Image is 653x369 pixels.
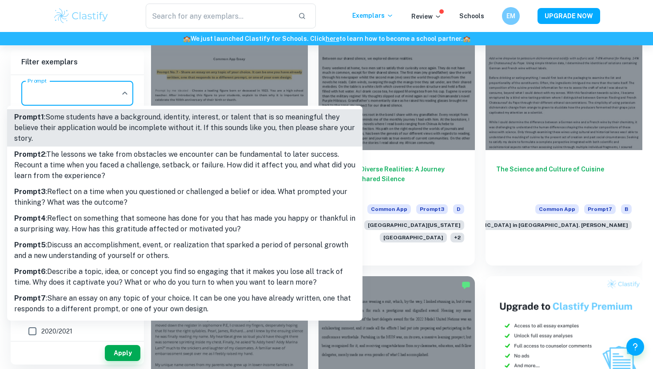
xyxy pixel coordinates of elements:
p: : Share an essay on any topic of your choice. It can be one you have already written, one that re... [14,293,355,314]
b: Prompt 2 [14,150,45,159]
b: Prompt 7 [14,294,46,302]
p: : Some students have a background, identity, interest, or talent that is so meaningful they belie... [14,112,355,144]
p: : Discuss an accomplishment, event, or realization that sparked a period of personal growth and a... [14,240,355,261]
p: : The lessons we take from obstacles we encounter can be fundamental to later success. Recount a ... [14,149,355,181]
b: Prompt 6 [14,267,46,276]
p: : Reflect on something that someone has done for you that has made you happy or thankful in a sur... [14,213,355,234]
b: Prompt 3 [14,187,46,196]
p: : Describe a topic, idea, or concept you find so engaging that it makes you lose all track of tim... [14,266,355,288]
b: Prompt 4 [14,214,46,222]
p: : Reflect on a time when you questioned or challenged a belief or idea. What prompted your thinki... [14,186,355,208]
b: Prompt 1 [14,113,44,121]
b: Prompt 5 [14,241,46,249]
